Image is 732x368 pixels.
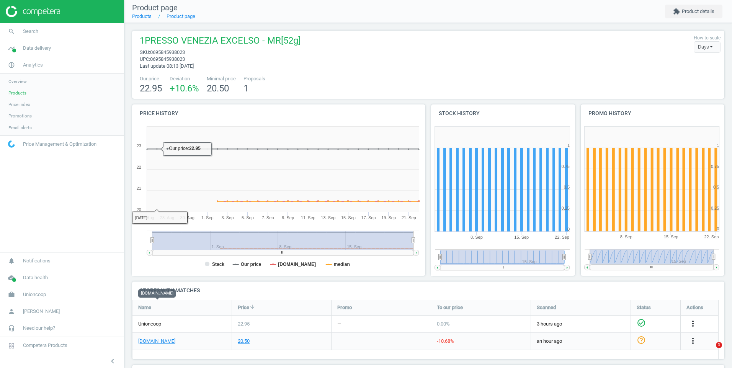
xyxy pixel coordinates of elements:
div: Days [694,41,721,53]
tspan: 30. Aug [180,215,194,220]
span: 0.00 % [437,321,450,327]
i: help_outline [637,335,646,345]
span: Name [138,304,151,311]
tspan: 21. Sep [402,215,416,220]
tspan: 22. Sep [704,235,719,239]
span: Products [8,90,26,96]
img: wGWNvw8QSZomAAAAABJRU5ErkJggg== [8,140,15,148]
span: -10.68 % [437,338,454,344]
i: arrow_downward [249,304,255,310]
span: Promotions [8,113,32,119]
h4: Stores with matches [132,282,724,300]
i: search [4,24,19,39]
tspan: 8. Sep [471,235,483,239]
text: 0.25 [711,206,719,210]
div: [DOMAIN_NAME] [138,289,176,298]
tspan: 9. Sep [282,215,294,220]
i: headset_mic [4,321,19,335]
span: Last update 08:13 [DATE] [140,63,194,69]
span: Email alerts [8,125,32,131]
i: extension [673,8,680,15]
span: Price [238,304,249,311]
tspan: Our price [241,262,261,267]
text: 0 [567,227,570,231]
text: 0.75 [711,164,719,169]
tspan: 13. Sep [321,215,335,220]
text: 0.25 [562,206,570,210]
span: upc : [140,56,150,62]
tspan: 8. Sep [620,235,632,239]
button: extensionProduct details [665,5,722,18]
text: 21 [137,186,141,191]
tspan: Stack [212,262,224,267]
text: 20 [137,207,141,212]
span: Unioncoop [23,291,46,298]
i: work [4,287,19,302]
text: 23 [137,143,141,148]
span: 1PRESSO VENEZIA EXCELSO - MR[52g] [140,34,301,49]
span: Our price [140,75,162,82]
span: Minimal price [207,75,236,82]
span: Search [23,28,38,35]
text: 22 [137,165,141,169]
text: 1 [717,143,719,148]
span: Unioncoop [138,321,161,327]
tspan: median [334,262,350,267]
tspan: 11. Sep [301,215,315,220]
i: notifications [4,254,19,268]
span: Data delivery [23,45,51,52]
span: Analytics [23,62,43,68]
span: an hour ago [537,338,625,345]
span: [PERSON_NAME] [23,308,60,315]
span: 1 [716,342,722,348]
span: Status [637,304,651,311]
div: — [337,321,341,327]
iframe: Intercom live chat [700,342,719,360]
span: Actions [686,304,703,311]
span: Competera Products [23,342,67,349]
i: chevron_left [108,357,117,366]
h4: Stock history [431,104,575,122]
span: 0695845938023 [150,49,185,55]
tspan: 15. Sep [514,235,529,239]
div: — [337,338,341,345]
i: pie_chart_outlined [4,58,19,72]
i: person [4,304,19,319]
tspan: 19. Sep [381,215,396,220]
tspan: 15. Sep [664,235,678,239]
span: Promo [337,304,352,311]
span: Price Management & Optimization [23,141,96,148]
i: cloud_done [4,270,19,285]
i: more_vert [688,319,698,328]
span: Need our help? [23,325,55,332]
h4: Price history [132,104,425,122]
span: Price index [8,101,30,107]
i: check_circle_outline [637,318,646,327]
tspan: 17. Sep [361,215,376,220]
text: 0 [717,227,719,231]
span: 20.50 [207,83,229,94]
span: Product page [132,3,178,12]
tspan: 26. Aug [140,215,154,220]
text: 0.5 [713,185,719,189]
tspan: 5. Sep [242,215,254,220]
span: 22.95 [140,83,162,94]
div: 20.50 [238,338,250,345]
h4: Promo history [581,104,725,122]
span: Data health [23,274,48,281]
img: ajHJNr6hYgQAAAAASUVORK5CYII= [6,6,60,17]
span: sku : [140,49,150,55]
div: 22.95 [238,321,250,327]
span: To our price [437,304,463,311]
text: 0.5 [564,185,570,189]
button: more_vert [688,336,698,346]
span: +10.6 % [170,83,199,94]
span: 3 hours ago [537,321,625,327]
text: 1 [567,143,570,148]
a: Product page [167,13,195,19]
tspan: 3. Sep [221,215,234,220]
span: Deviation [170,75,199,82]
span: Overview [8,78,27,85]
button: more_vert [688,319,698,329]
tspan: [DOMAIN_NAME] [278,262,316,267]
